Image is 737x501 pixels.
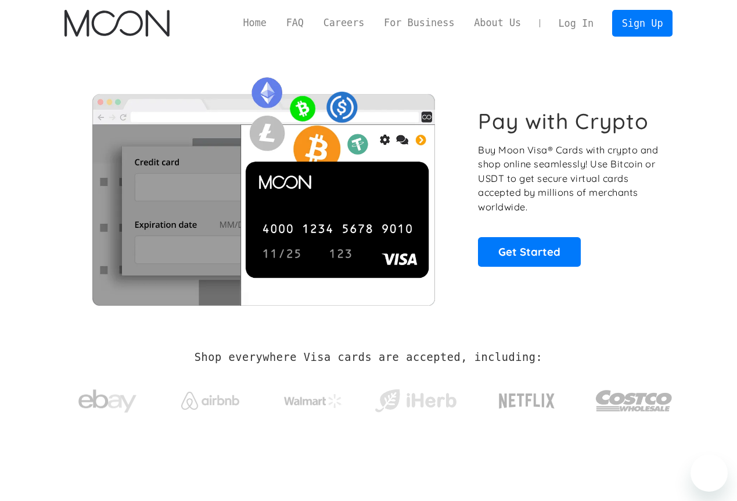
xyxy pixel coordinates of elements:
[284,394,342,408] img: Walmart
[478,237,581,266] a: Get Started
[498,387,556,416] img: Netflix
[276,16,314,30] a: FAQ
[314,16,374,30] a: Careers
[478,143,660,214] p: Buy Moon Visa® Cards with crypto and shop online seamlessly! Use Bitcoin or USDT to get secure vi...
[595,379,673,423] img: Costco
[372,374,459,422] a: iHerb
[64,69,462,305] img: Moon Cards let you spend your crypto anywhere Visa is accepted.
[612,10,673,36] a: Sign Up
[374,16,464,30] a: For Business
[478,108,649,134] h1: Pay with Crypto
[549,10,603,36] a: Log In
[269,382,356,414] a: Walmart
[78,383,136,420] img: ebay
[195,351,542,364] h2: Shop everywhere Visa cards are accepted, including:
[64,371,151,425] a: ebay
[233,16,276,30] a: Home
[64,10,170,37] a: home
[181,392,239,410] img: Airbnb
[167,380,253,416] a: Airbnb
[475,375,579,421] a: Netflix
[595,367,673,428] a: Costco
[372,386,459,416] img: iHerb
[691,455,728,492] iframe: Button to launch messaging window
[64,10,170,37] img: Moon Logo
[464,16,531,30] a: About Us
